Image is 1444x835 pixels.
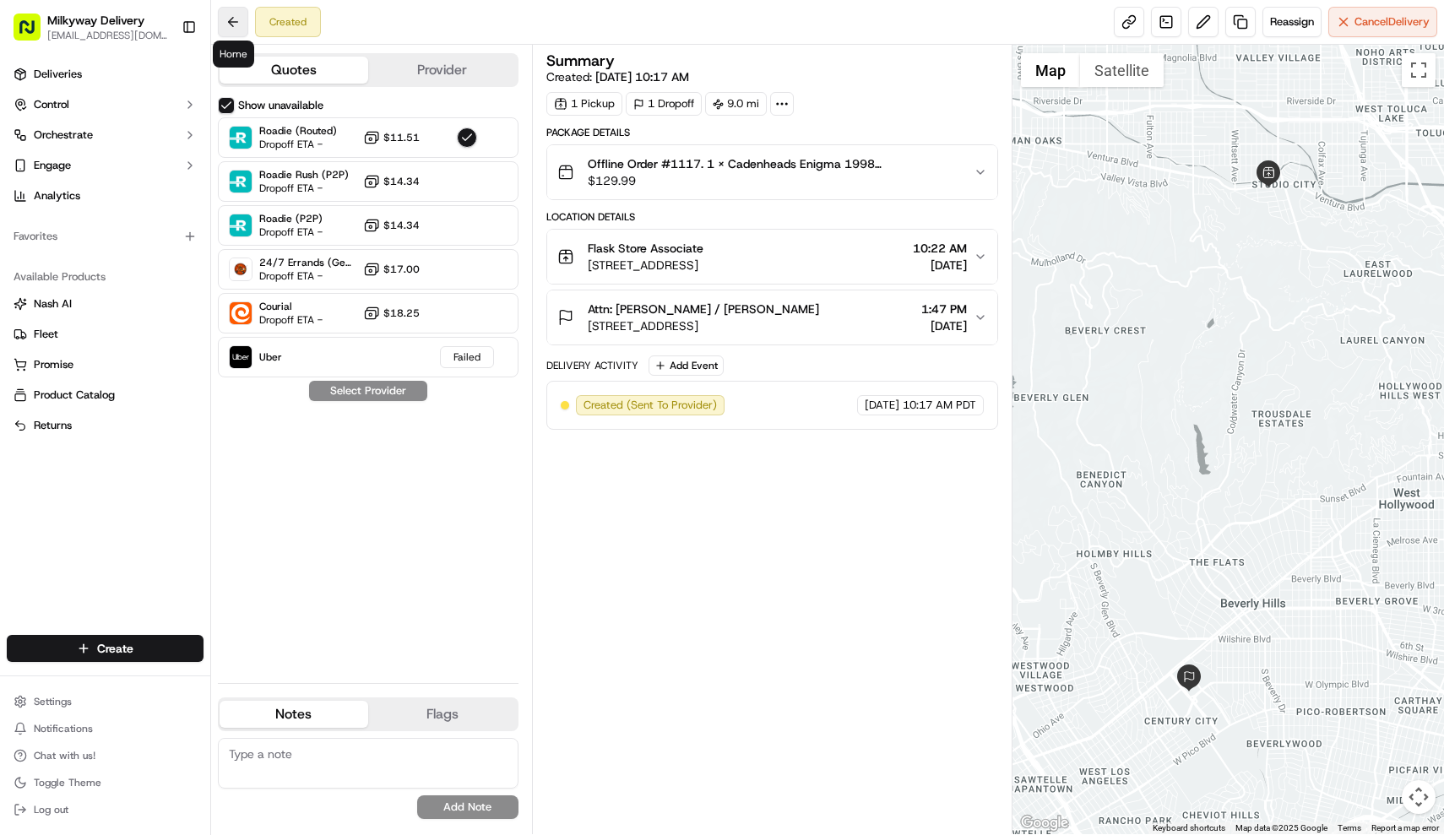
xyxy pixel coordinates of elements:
button: Nash AI [7,290,204,317]
span: Dropoff ETA - [259,269,356,283]
div: Delivery Activity [546,359,638,372]
span: Uber [259,350,282,364]
span: 10:17 AM PDT [903,398,976,413]
a: Analytics [7,182,204,209]
img: Courial [230,302,252,324]
img: Roadie (P2P) [230,214,252,236]
div: Favorites [7,223,204,250]
div: 9.0 mi [705,92,767,116]
h3: Summary [546,53,615,68]
div: Start new chat [76,161,277,178]
button: Offline Order #1117. 1 x Cadenheads Enigma 1998 [DEMOGRAPHIC_DATA] Blended Scotch Whisky - Defaul... [547,145,997,199]
span: Returns [34,418,72,433]
button: Notes [220,701,368,728]
span: Settings [34,695,72,708]
a: Report a map error [1371,823,1439,832]
span: [DATE] [913,257,967,274]
img: Google [1017,812,1072,834]
button: Toggle fullscreen view [1402,53,1436,87]
span: Dropoff ETA - [259,182,349,195]
span: Roadie (Routed) [259,124,337,138]
a: Powered byPylon [119,418,204,431]
span: Dropoff ETA - [259,225,323,239]
button: Orchestrate [7,122,204,149]
a: 💻API Documentation [136,371,278,401]
span: Dropoff ETA - [259,313,323,327]
span: Map data ©2025 Google [1235,823,1327,832]
span: Cancel Delivery [1354,14,1430,30]
button: Toggle Theme [7,771,204,794]
span: Fleet [34,327,58,342]
div: Available Products [7,263,204,290]
span: Roadie Rush (P2P) [259,168,349,182]
button: Chat with us! [7,744,204,767]
span: Promise [34,357,73,372]
span: [STREET_ADDRESS] [588,257,703,274]
div: 1 Pickup [546,92,622,116]
span: Toggle Theme [34,776,101,789]
div: We're available if you need us! [76,178,232,192]
label: Show unavailable [238,98,323,113]
a: Promise [14,357,197,372]
button: Quotes [220,57,368,84]
div: 📗 [17,379,30,393]
img: Roadie (Routed) [230,127,252,149]
button: $17.00 [363,261,420,278]
button: Notifications [7,717,204,740]
span: Flask Store Associate [588,240,703,257]
button: Add Event [649,355,724,376]
span: 24/7 Errands (General LA Catering) [259,256,356,269]
span: Dropoff ETA - [259,138,337,151]
img: Uber [230,346,252,368]
span: Create [97,640,133,657]
button: $11.51 [363,129,420,146]
div: 💻 [143,379,156,393]
img: 1738778727109-b901c2ba-d612-49f7-a14d-d897ce62d23f [35,161,66,192]
span: Knowledge Base [34,377,129,394]
button: $14.34 [363,217,420,234]
a: Nash AI [14,296,197,312]
p: Welcome 👋 [17,68,307,95]
span: [STREET_ADDRESS] [588,317,819,334]
span: Created (Sent To Provider) [584,398,717,413]
span: Pylon [168,419,204,431]
span: [DATE] [65,307,100,321]
span: Control [34,97,69,112]
button: Settings [7,690,204,713]
button: $14.34 [363,173,420,190]
span: API Documentation [160,377,271,394]
button: See all [262,216,307,236]
button: Flags [368,701,517,728]
div: Location Details [546,210,998,224]
div: Past conversations [17,220,113,233]
span: $11.51 [383,131,420,144]
img: 24/7 Errands (General LA Catering) [230,258,252,280]
span: Analytics [34,188,80,203]
a: Deliveries [7,61,204,88]
button: Keyboard shortcuts [1153,822,1225,834]
input: Got a question? Start typing here... [44,109,304,127]
button: Product Catalog [7,382,204,409]
span: Reassign [1270,14,1314,30]
span: 10:22 AM [913,240,967,257]
span: Orchestrate [34,127,93,143]
span: 4 minutes ago [65,262,138,275]
span: • [56,307,62,321]
span: $14.34 [383,175,420,188]
button: Show street map [1021,53,1080,87]
span: Deliveries [34,67,82,82]
span: • [56,262,62,275]
button: Milkyway Delivery [47,12,144,29]
img: Nash [17,17,51,51]
span: Attn: [PERSON_NAME] / [PERSON_NAME] [588,301,819,317]
button: Engage [7,152,204,179]
button: Attn: [PERSON_NAME] / [PERSON_NAME][STREET_ADDRESS]1:47 PM[DATE] [547,290,997,344]
span: Roadie (P2P) [259,212,323,225]
button: Log out [7,798,204,821]
a: Fleet [14,327,197,342]
span: Notifications [34,722,93,735]
button: Returns [7,412,204,439]
span: 1:47 PM [921,301,967,317]
span: Chat with us! [34,749,95,762]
